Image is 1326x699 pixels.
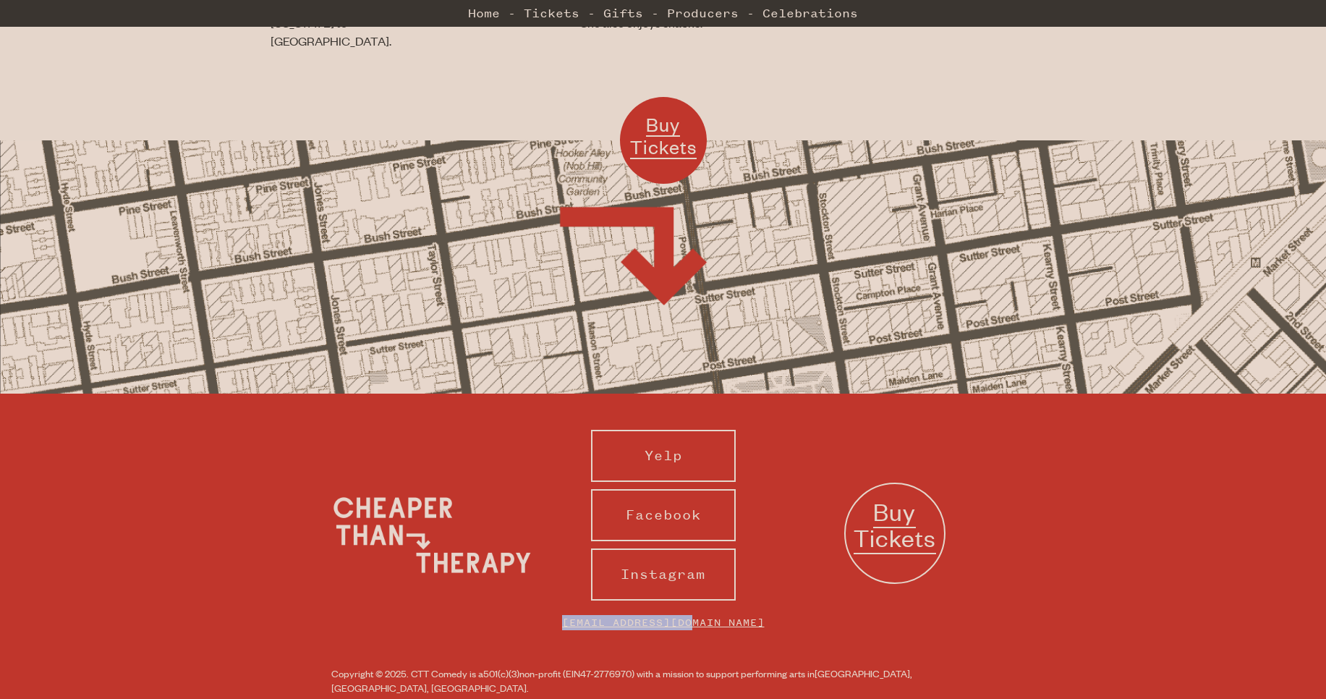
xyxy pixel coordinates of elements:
span: Buy Tickets [854,496,936,554]
a: [EMAIL_ADDRESS][DOMAIN_NAME] [548,608,779,637]
span: 501(c)(3) [483,666,519,680]
small: Copyright © 2025. CTT Comedy is a non-profit (EIN 2776970) with a mission to support performing a... [331,666,995,695]
a: Instagram [591,548,736,601]
span: [GEOGRAPHIC_DATA], [815,666,912,680]
span: 47- [580,666,594,680]
a: Yelp [591,430,736,482]
a: Buy Tickets [844,483,945,584]
span: Buy Tickets [630,112,697,159]
a: Buy Tickets [620,97,707,184]
a: Facebook [591,489,736,541]
img: Cheaper Than Therapy [323,480,540,589]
